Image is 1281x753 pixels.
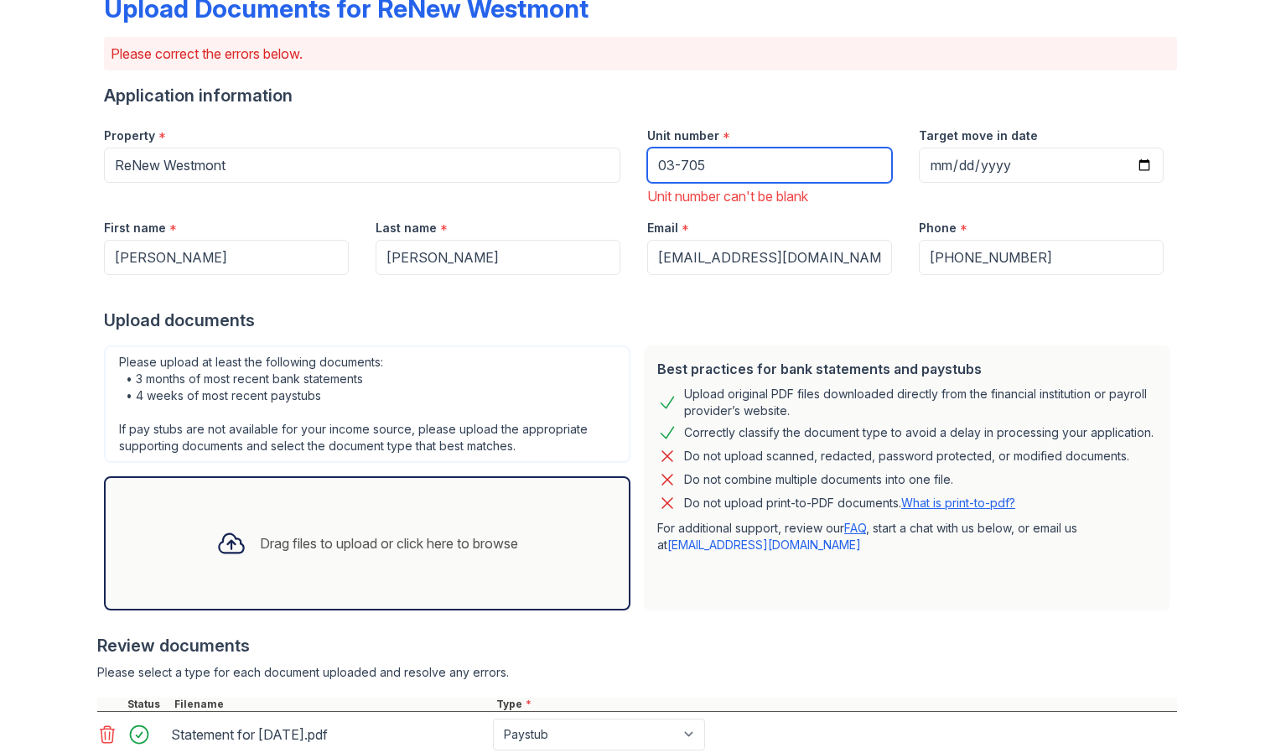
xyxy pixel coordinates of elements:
div: Unit number can't be blank [647,186,892,206]
div: Please select a type for each document uploaded and resolve any errors. [97,664,1177,681]
div: Drag files to upload or click here to browse [260,533,518,553]
a: [EMAIL_ADDRESS][DOMAIN_NAME] [667,537,861,552]
a: FAQ [844,521,866,535]
p: Please correct the errors below. [111,44,1170,64]
p: Do not upload print-to-PDF documents. [684,495,1015,512]
label: First name [104,220,166,236]
div: Do not upload scanned, redacted, password protected, or modified documents. [684,446,1129,466]
label: Property [104,127,155,144]
div: Type [493,698,1177,711]
div: Please upload at least the following documents: • 3 months of most recent bank statements • 4 wee... [104,345,630,463]
div: Correctly classify the document type to avoid a delay in processing your application. [684,423,1154,443]
label: Phone [919,220,957,236]
div: Status [124,698,171,711]
label: Unit number [647,127,719,144]
label: Last name [376,220,437,236]
div: Review documents [97,634,1177,657]
a: What is print-to-pdf? [901,496,1015,510]
div: Best practices for bank statements and paystubs [657,359,1157,379]
div: Do not combine multiple documents into one file. [684,470,953,490]
label: Email [647,220,678,236]
div: Upload original PDF files downloaded directly from the financial institution or payroll provider’... [684,386,1157,419]
div: Application information [104,84,1177,107]
div: Filename [171,698,493,711]
label: Target move in date [919,127,1038,144]
div: Statement for [DATE].pdf [171,721,486,748]
p: For additional support, review our , start a chat with us below, or email us at [657,520,1157,553]
div: Upload documents [104,309,1177,332]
